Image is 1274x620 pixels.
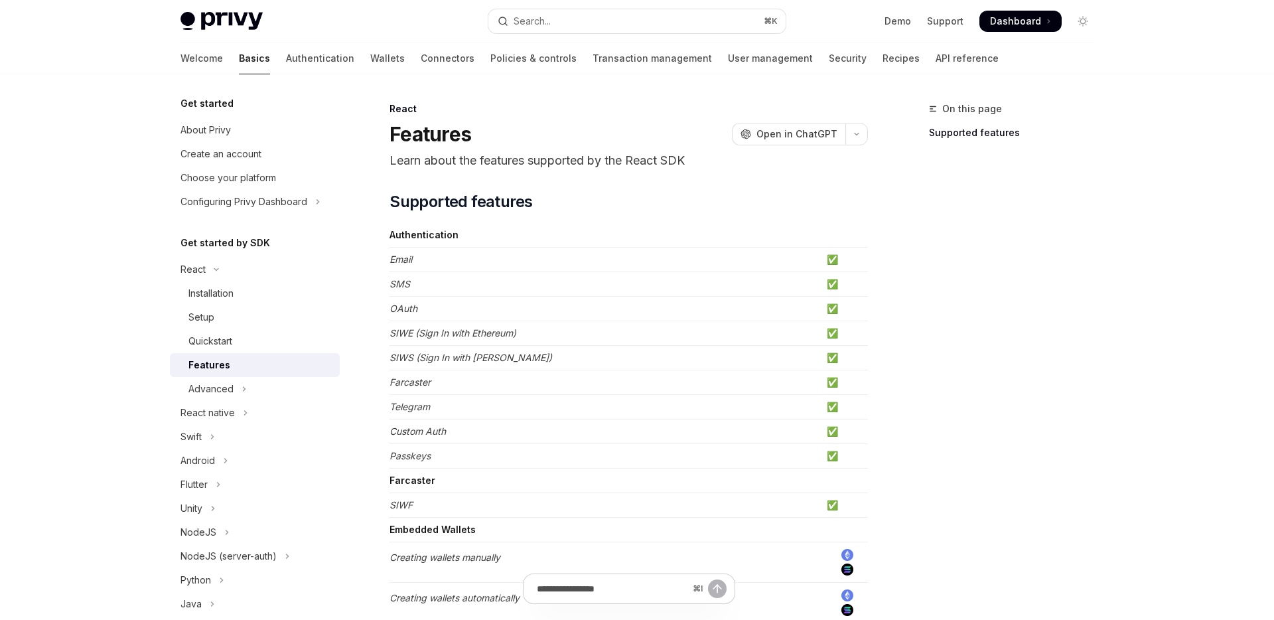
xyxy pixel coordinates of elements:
button: Toggle React section [170,258,340,281]
div: Setup [188,309,214,325]
p: Learn about the features supported by the React SDK [389,151,868,170]
span: Open in ChatGPT [756,127,837,141]
a: Create an account [170,142,340,166]
a: Welcome [180,42,223,74]
button: Toggle Python section [170,568,340,592]
h5: Get started [180,96,234,112]
button: Open in ChatGPT [732,123,845,145]
a: Transaction management [593,42,712,74]
div: NodeJS (server-auth) [180,548,277,564]
em: SIWS (Sign In with [PERSON_NAME]) [389,352,552,363]
a: Setup [170,305,340,329]
div: Quickstart [188,333,232,349]
em: Telegram [389,401,430,412]
button: Toggle Flutter section [170,473,340,497]
a: Security [829,42,867,74]
em: SIWF [389,499,413,510]
button: Toggle React native section [170,401,340,425]
a: Policies & controls [490,42,577,74]
button: Toggle Android section [170,449,340,473]
td: ✅ [821,420,868,444]
button: Send message [708,580,727,598]
em: Passkeys [389,450,431,461]
a: API reference [936,42,999,74]
button: Open search [488,9,786,33]
td: ✅ [821,493,868,518]
h5: Get started by SDK [180,235,270,251]
img: solana.png [841,564,853,576]
a: Supported features [929,122,1104,143]
a: Connectors [421,42,474,74]
div: Java [180,596,202,612]
td: ✅ [821,321,868,346]
button: Toggle NodeJS section [170,520,340,544]
h1: Features [389,122,471,146]
button: Toggle Configuring Privy Dashboard section [170,190,340,214]
strong: Embedded Wallets [389,524,476,535]
a: About Privy [170,118,340,142]
td: ✅ [821,248,868,272]
div: Features [188,357,230,373]
a: Support [927,15,963,28]
button: Toggle Swift section [170,425,340,449]
em: Creating wallets manually [389,552,500,563]
td: ✅ [821,395,868,420]
em: SMS [389,278,410,289]
button: Toggle NodeJS (server-auth) section [170,544,340,568]
div: Android [180,453,215,469]
div: Configuring Privy Dashboard [180,194,307,210]
input: Ask a question... [537,574,687,603]
button: Toggle Unity section [170,497,340,520]
div: Flutter [180,477,208,493]
td: ✅ [821,370,868,395]
button: Toggle dark mode [1072,11,1094,32]
div: Swift [180,429,202,445]
em: OAuth [389,303,417,314]
div: Create an account [180,146,261,162]
div: React [180,262,206,277]
a: Installation [170,281,340,305]
strong: Farcaster [389,475,435,486]
a: User management [728,42,813,74]
div: React native [180,405,235,421]
td: ✅ [821,444,868,469]
a: Dashboard [979,11,1062,32]
span: On this page [942,101,1002,117]
div: Unity [180,501,202,516]
span: ⌘ K [764,16,778,27]
td: ✅ [821,272,868,297]
a: Basics [239,42,270,74]
em: Custom Auth [389,426,446,437]
em: Email [389,254,412,265]
td: ✅ [821,346,868,370]
img: ethereum.png [841,549,853,561]
a: Choose your platform [170,166,340,190]
div: Python [180,572,211,588]
strong: Authentication [389,229,459,240]
a: Wallets [370,42,405,74]
a: Authentication [286,42,354,74]
span: Dashboard [990,15,1041,28]
a: Recipes [883,42,920,74]
div: About Privy [180,122,231,138]
a: Quickstart [170,329,340,353]
em: SIWE (Sign In with Ethereum) [389,327,516,339]
td: ✅ [821,297,868,321]
div: Choose your platform [180,170,276,186]
button: Toggle Advanced section [170,377,340,401]
div: Search... [514,13,551,29]
button: Toggle Java section [170,592,340,616]
a: Demo [885,15,911,28]
em: Farcaster [389,376,431,388]
div: Advanced [188,381,234,397]
span: Supported features [389,191,532,212]
div: React [389,102,868,116]
img: light logo [180,12,263,31]
div: Installation [188,285,234,301]
a: Features [170,353,340,377]
div: NodeJS [180,524,216,540]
